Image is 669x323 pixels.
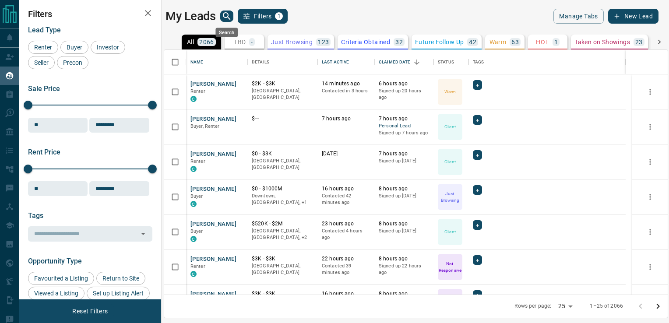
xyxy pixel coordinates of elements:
[322,290,370,298] p: 16 hours ago
[28,26,61,34] span: Lead Type
[322,115,370,123] p: 7 hours ago
[190,193,203,199] span: Buyer
[439,260,461,274] p: Not Responsive
[536,39,549,45] p: HOT
[28,56,55,69] div: Seller
[252,50,269,74] div: Details
[322,185,370,193] p: 16 hours ago
[649,298,667,315] button: Go to next page
[190,96,197,102] div: condos.ca
[444,158,456,165] p: Client
[271,39,313,45] p: Just Browsing
[252,228,313,241] p: West End, Toronto
[473,290,482,300] div: +
[199,39,214,45] p: 2066
[63,44,85,51] span: Buyer
[322,255,370,263] p: 22 hours ago
[379,50,411,74] div: Claimed Date
[137,228,149,240] button: Open
[473,185,482,195] div: +
[186,50,247,74] div: Name
[374,50,433,74] div: Claimed Date
[555,300,576,312] div: 25
[276,13,282,19] span: 1
[251,39,253,45] p: -
[165,9,216,23] h1: My Leads
[411,56,423,68] button: Sort
[28,148,60,156] span: Rent Price
[489,39,507,45] p: Warm
[379,130,429,137] p: Signed up 7 hours ago
[31,44,55,51] span: Renter
[553,9,603,24] button: Manage Tabs
[476,151,479,159] span: +
[476,291,479,299] span: +
[234,39,246,45] p: TBD
[433,50,468,74] div: Status
[317,50,374,74] div: Last Active
[60,59,85,66] span: Precon
[379,80,429,88] p: 6 hours ago
[379,88,429,101] p: Signed up 20 hours ago
[379,193,429,200] p: Signed up [DATE]
[252,255,313,263] p: $3K - $3K
[190,50,204,74] div: Name
[644,120,657,133] button: more
[31,290,81,297] span: Viewed a Listing
[67,304,113,319] button: Reset Filters
[574,39,630,45] p: Taken on Showings
[473,80,482,90] div: +
[469,39,476,45] p: 42
[190,255,236,263] button: [PERSON_NAME]
[190,290,236,298] button: [PERSON_NAME]
[94,44,122,51] span: Investor
[322,80,370,88] p: 14 minutes ago
[28,211,43,220] span: Tags
[31,275,91,282] span: Favourited a Listing
[252,193,313,206] p: Toronto
[476,256,479,264] span: +
[187,39,194,45] p: All
[90,290,147,297] span: Set up Listing Alert
[220,11,233,22] button: search button
[635,39,643,45] p: 23
[644,190,657,204] button: more
[252,220,313,228] p: $520K - $2M
[91,41,125,54] div: Investor
[57,56,88,69] div: Precon
[608,9,658,24] button: New Lead
[379,228,429,235] p: Signed up [DATE]
[341,39,390,45] p: Criteria Obtained
[31,59,52,66] span: Seller
[28,84,60,93] span: Sale Price
[322,220,370,228] p: 23 hours ago
[99,275,142,282] span: Return to Site
[252,80,313,88] p: $2K - $3K
[190,115,236,123] button: [PERSON_NAME]
[190,271,197,277] div: condos.ca
[473,220,482,230] div: +
[190,88,205,94] span: Renter
[252,88,313,101] p: [GEOGRAPHIC_DATA], [GEOGRAPHIC_DATA]
[190,201,197,207] div: condos.ca
[252,158,313,171] p: [GEOGRAPHIC_DATA], [GEOGRAPHIC_DATA]
[190,185,236,193] button: [PERSON_NAME]
[444,123,456,130] p: Client
[190,158,205,164] span: Renter
[379,150,429,158] p: 7 hours ago
[379,123,429,130] span: Personal Lead
[511,39,519,45] p: 63
[514,302,551,310] p: Rows per page:
[252,150,313,158] p: $0 - $3K
[473,150,482,160] div: +
[379,290,429,298] p: 8 hours ago
[476,116,479,124] span: +
[473,50,484,74] div: Tags
[322,88,370,95] p: Contacted in 3 hours
[190,123,220,129] span: Buyer, Renter
[476,186,479,194] span: +
[322,263,370,276] p: Contacted 39 minutes ago
[379,185,429,193] p: 8 hours ago
[438,50,454,74] div: Status
[468,50,626,74] div: Tags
